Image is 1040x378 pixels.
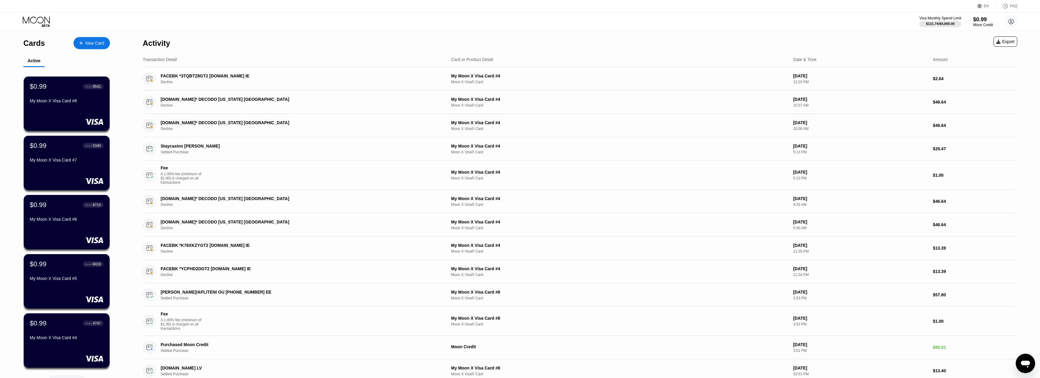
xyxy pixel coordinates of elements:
[161,73,415,78] div: FACEBK *3TQBTZ8GT2 [DOMAIN_NAME] IE
[451,57,493,62] div: Card or Product Detail
[793,170,928,175] div: [DATE]
[933,173,1017,178] div: $1.00
[23,39,45,48] div: Cards
[30,158,104,162] div: My Moon X Visa Card #7
[143,67,1017,90] div: FACEBK *3TQBTZ8GT2 [DOMAIN_NAME] IEDeclineMy Moon X Visa Card #4Moon X Visa® Card[DATE]12:20 PM$2.64
[451,243,789,248] div: My Moon X Visa Card #4
[933,319,1017,324] div: $1.00
[24,77,110,131] div: $0.99● ● ● ●9541My Moon X Visa Card #8
[85,41,104,46] div: New Card
[793,220,928,224] div: [DATE]
[1016,354,1035,373] iframe: Button to launch messaging window
[977,3,996,9] div: EN
[86,263,92,265] div: ● ● ● ●
[933,199,1017,204] div: $46.64
[933,292,1017,297] div: $57.80
[161,165,203,170] div: Fee
[30,142,46,150] div: $0.99
[451,103,789,107] div: Moon X Visa® Card
[793,316,928,321] div: [DATE]
[30,201,46,209] div: $0.99
[793,342,928,347] div: [DATE]
[28,58,40,63] div: Active
[73,37,110,49] div: New Card
[143,57,177,62] div: Transaction Detail
[933,76,1017,81] div: $2.64
[933,345,1017,350] div: $80.01
[161,127,434,131] div: Decline
[451,127,789,131] div: Moon X Visa® Card
[143,39,170,48] div: Activity
[30,260,46,268] div: $0.99
[161,103,434,107] div: Decline
[161,249,434,254] div: Decline
[161,296,434,300] div: Settled Purchase
[161,312,203,316] div: Fee
[451,366,789,370] div: My Moon X Visa Card #8
[451,316,789,321] div: My Moon X Visa Card #8
[793,150,928,154] div: 5:13 PM
[793,176,928,180] div: 5:13 PM
[451,220,789,224] div: My Moon X Visa Card #4
[451,296,789,300] div: Moon X Visa® Card
[93,84,101,89] div: 9541
[93,262,101,266] div: 8419
[984,4,989,8] div: EN
[161,80,434,84] div: Decline
[793,349,928,353] div: 3:51 PM
[30,335,104,340] div: My Moon X Visa Card #4
[451,266,789,271] div: My Moon X Visa Card #4
[933,123,1017,128] div: $46.64
[161,120,415,125] div: [DOMAIN_NAME]* DECODO [US_STATE] [GEOGRAPHIC_DATA]
[451,144,789,148] div: My Moon X Visa Card #4
[143,161,1017,190] div: FeeA 1.00% fee (minimum of $1.00) is charged on all transactionsMy Moon X Visa Card #4Moon X Visa...
[793,226,928,230] div: 5:40 AM
[451,273,789,277] div: Moon X Visa® Card
[793,120,928,125] div: [DATE]
[793,57,817,62] div: Date & Time
[161,220,415,224] div: [DOMAIN_NAME]* DECODO [US_STATE] [GEOGRAPHIC_DATA]
[30,319,46,327] div: $0.99
[143,114,1017,137] div: [DOMAIN_NAME]* DECODO [US_STATE] [GEOGRAPHIC_DATA]DeclineMy Moon X Visa Card #4Moon X Visa® Card[...
[451,196,789,201] div: My Moon X Visa Card #4
[93,144,101,148] div: 5340
[451,322,789,326] div: Moon X Visa® Card
[24,136,110,190] div: $0.99● ● ● ●5340My Moon X Visa Card #7
[793,243,928,248] div: [DATE]
[793,203,928,207] div: 9:33 AM
[920,16,961,27] div: Visa Monthly Spend Limit$121.74/$4,000.00
[973,16,993,27] div: $0.99Moon Credit
[996,3,1017,9] div: FAQ
[933,146,1017,151] div: $35.47
[793,144,928,148] div: [DATE]
[793,296,928,300] div: 3:53 PM
[86,322,92,324] div: ● ● ● ●
[973,16,993,23] div: $0.99
[793,97,928,102] div: [DATE]
[451,249,789,254] div: Moon X Visa® Card
[161,273,434,277] div: Decline
[93,203,101,207] div: 8714
[86,145,92,147] div: ● ● ● ●
[451,226,789,230] div: Moon X Visa® Card
[793,80,928,84] div: 12:20 PM
[161,366,415,370] div: [DOMAIN_NAME] LV
[161,243,415,248] div: FACEBK *K78XKZYGT2 [DOMAIN_NAME] IE
[926,22,955,26] div: $121.74 / $4,000.00
[161,150,434,154] div: Settled Purchase
[161,97,415,102] div: [DOMAIN_NAME]* DECODO [US_STATE] [GEOGRAPHIC_DATA]
[793,196,928,201] div: [DATE]
[793,127,928,131] div: 10:06 AM
[933,368,1017,373] div: $13.40
[30,83,46,90] div: $0.99
[933,269,1017,274] div: $13.39
[143,336,1017,359] div: Purchased Moon CreditSettled PurchaseMoon Credit[DATE]3:51 PM$80.01
[143,307,1017,336] div: FeeA 1.00% fee (minimum of $1.00) is charged on all transactionsMy Moon X Visa Card #8Moon X Visa...
[451,97,789,102] div: My Moon X Visa Card #4
[93,321,101,325] div: 4747
[161,318,206,331] div: A 1.00% fee (minimum of $1.00) is charged on all transactions
[161,349,434,353] div: Settled Purchase
[933,222,1017,227] div: $46.64
[996,39,1014,44] div: Export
